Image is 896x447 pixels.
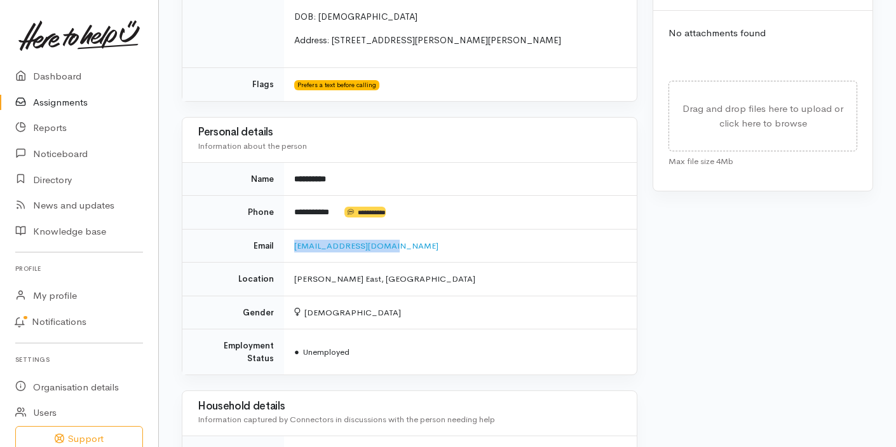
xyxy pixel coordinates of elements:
h3: Household details [198,401,621,413]
td: Gender [182,296,284,329]
span: Information captured by Connectors in discussions with the person needing help [198,414,495,425]
span: Unemployed [294,347,350,357]
td: [PERSON_NAME] East, [GEOGRAPHIC_DATA] [284,263,637,296]
div: Max file size 4Mb [669,151,857,168]
td: Phone [182,196,284,230]
span: DOB: [DEMOGRAPHIC_DATA] [294,11,417,22]
td: Location [182,263,284,296]
p: No attachments found [669,26,857,41]
td: Flags [182,68,284,101]
a: [EMAIL_ADDRESS][DOMAIN_NAME] [294,240,438,251]
span: Prefers a text before calling [294,80,379,90]
span: Information about the person [198,141,307,151]
span: Drag and drop files here to upload or click here to browse [682,102,843,129]
span: ● [294,347,299,357]
td: Employment Status [182,329,284,375]
span: [DEMOGRAPHIC_DATA] [294,307,401,318]
h6: Profile [15,260,143,277]
h3: Personal details [198,127,621,139]
td: Name [182,162,284,196]
td: Email [182,229,284,263]
span: Address: [STREET_ADDRESS][PERSON_NAME][PERSON_NAME] [294,34,561,46]
h6: Settings [15,351,143,368]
